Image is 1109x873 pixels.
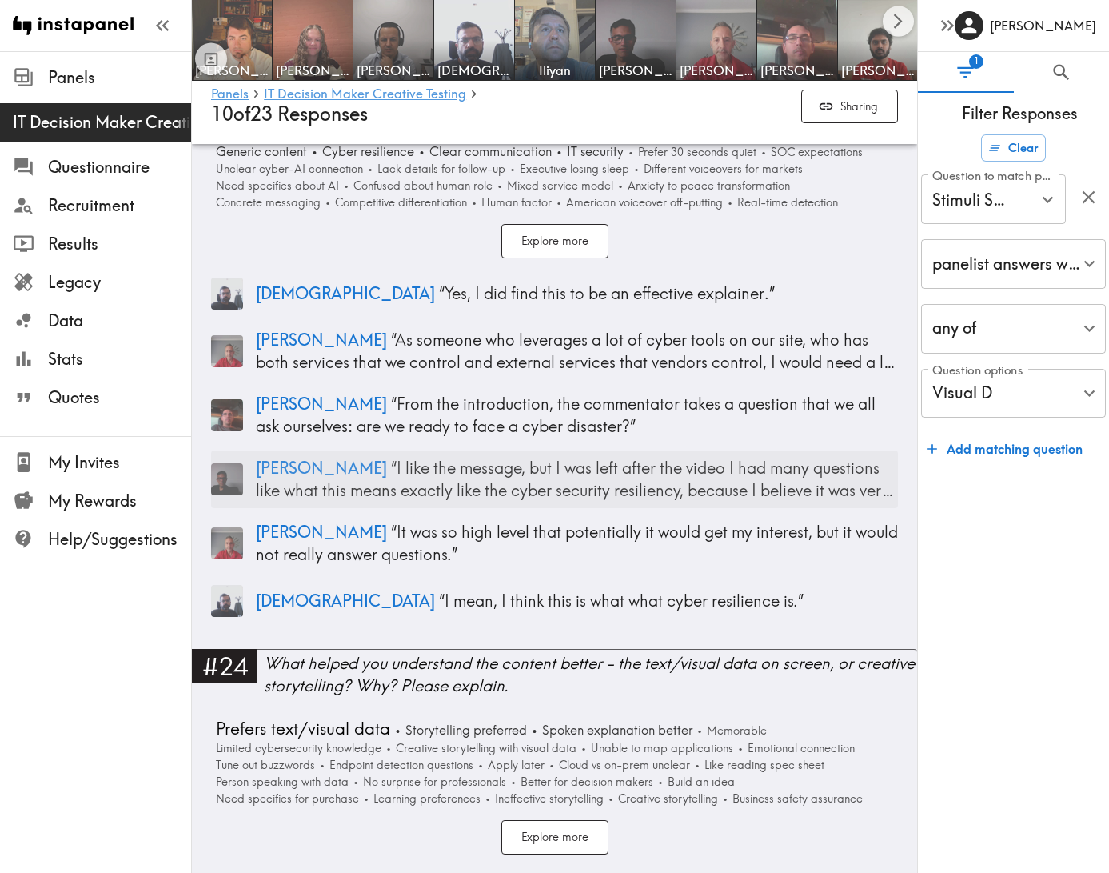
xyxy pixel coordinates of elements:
span: Panels [48,66,191,89]
span: Spoken explanation better [538,721,692,739]
span: Need specifics about AI [212,178,339,194]
span: Endpoint detection questions [325,757,473,774]
span: [PERSON_NAME] [357,62,430,79]
span: [PERSON_NAME] [276,62,349,79]
img: Panelist thumbnail [211,278,243,310]
span: Creative storytelling with visual data [392,740,576,757]
span: [PERSON_NAME] [256,394,387,414]
span: Quotes [48,386,191,409]
span: Clear communication [425,142,552,161]
span: Confused about human role [349,178,493,194]
span: Help/Suggestions [48,528,191,551]
span: • [658,775,663,789]
span: Build an idea [664,774,735,791]
a: Panels [211,87,249,102]
button: Filter Responses [918,52,1014,93]
span: • [368,162,373,176]
span: Prefers text/visual data [212,717,390,740]
span: • [320,758,325,772]
span: • [728,195,732,210]
span: Lack details for follow-up [373,161,505,178]
span: • [695,758,700,772]
a: Panelist thumbnail[PERSON_NAME] “It was so high level that potentially it would get my interest, ... [211,515,898,572]
span: Unable to map applications [587,740,733,757]
span: [PERSON_NAME] [680,62,753,79]
a: Panelist thumbnail[PERSON_NAME] “I like the message, but I was left after the video I had many qu... [211,451,898,508]
div: Visual D [921,369,1106,418]
span: 10 [211,102,233,126]
span: • [532,722,537,738]
span: SOC expectations [767,144,863,161]
span: Competitive differentiation [331,194,467,211]
span: [DEMOGRAPHIC_DATA] [256,283,435,303]
span: Like reading spec sheet [700,757,824,774]
p: “ It was so high level that potentially it would get my interest, but it would not really answer ... [256,521,898,566]
span: Iliyan [518,62,592,79]
a: Panelist thumbnail[DEMOGRAPHIC_DATA] “Yes, I did find this to be an effective explainer.” [211,271,898,316]
a: #24What helped you understand the content better - the text/visual data on screen, or creative st... [192,649,917,711]
span: Legacy [48,271,191,294]
span: [PERSON_NAME] [841,62,915,79]
button: Toggle between responses and questions [195,43,227,75]
span: Emotional connection [744,740,855,757]
a: Panelist thumbnail[DEMOGRAPHIC_DATA] “I mean, I think this is what what cyber resilience is.” [211,579,898,623]
button: Explore more [501,820,608,855]
button: Sharing [801,90,898,124]
span: • [511,775,516,789]
span: Ineffective storytelling [491,791,604,807]
span: No surprise for professionals [359,774,506,791]
span: • [485,791,490,806]
span: • [556,143,562,159]
span: 1 [969,54,983,69]
span: Concrete messaging [212,194,321,211]
span: IT security [563,142,624,161]
label: Question options [932,362,1023,379]
a: IT Decision Maker Creative Testing [264,87,466,102]
span: • [697,723,702,738]
span: [PERSON_NAME] [599,62,672,79]
span: IT Decision Maker Creative Testing [13,111,191,134]
span: Anxiety to peace transformation [624,178,790,194]
button: Add matching question [921,433,1089,465]
img: Panelist thumbnail [211,399,243,431]
span: Filter Responses [931,102,1109,125]
span: • [510,162,515,176]
span: Search [1051,62,1072,83]
span: Limited cybersecurity knowledge [212,740,381,757]
span: • [618,178,623,193]
span: Human factor [477,194,552,211]
span: Better for decision makers [517,774,653,791]
span: Apply later [484,757,545,774]
span: Questionnaire [48,156,191,178]
span: [PERSON_NAME] [256,458,387,478]
span: • [608,791,613,806]
span: Person speaking with data [212,774,349,791]
div: any of [921,304,1106,354]
span: • [723,791,728,806]
span: My Rewards [48,490,191,512]
span: • [581,741,586,755]
span: • [761,145,766,159]
span: Mixed service model [503,178,613,194]
span: [PERSON_NAME] [760,62,834,79]
span: • [738,741,743,755]
span: • [556,195,561,210]
p: “ From the introduction, the commentator takes a question that we all ask ourselves: are we ready... [256,393,898,438]
span: of [211,102,250,126]
img: Panelist thumbnail [211,335,243,367]
span: Need specifics for purchase [212,791,359,807]
span: Generic content [212,142,307,161]
span: American voiceover off-putting [562,194,723,211]
span: [PERSON_NAME] [256,522,387,542]
span: Results [48,233,191,255]
button: Clear all filters [981,134,1046,162]
span: Tune out buzzwords [212,757,315,774]
span: • [497,178,502,193]
span: • [478,758,483,772]
div: panelist answers with [921,239,1106,289]
p: “ As someone who leverages a lot of cyber tools on our site, who has both services that we contro... [256,329,898,374]
div: What helped you understand the content better - the text/visual data on screen, or creative story... [264,652,917,697]
span: Cloud vs on-prem unclear [555,757,690,774]
span: Storytelling preferred [401,721,527,739]
span: Creative storytelling [614,791,718,807]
